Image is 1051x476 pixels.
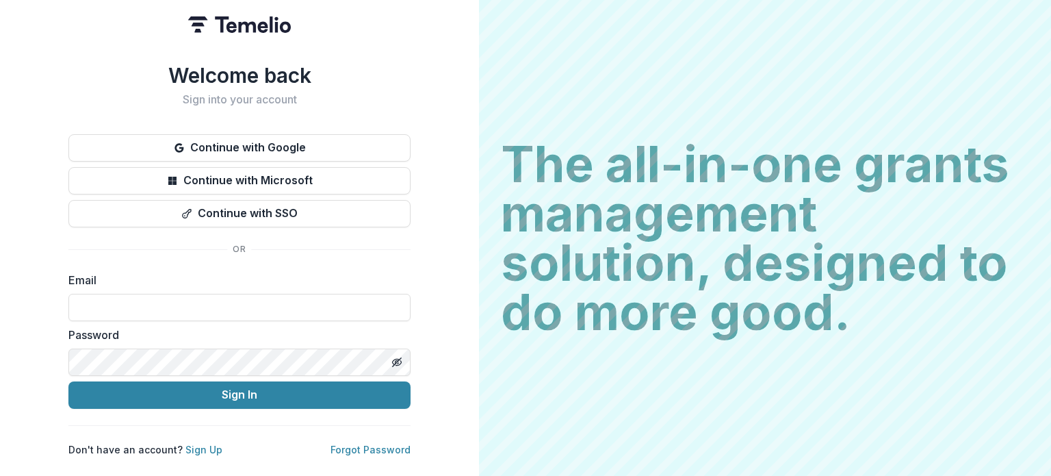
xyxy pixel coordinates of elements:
[68,93,411,106] h2: Sign into your account
[68,381,411,409] button: Sign In
[68,272,402,288] label: Email
[330,444,411,455] a: Forgot Password
[68,134,411,162] button: Continue with Google
[386,351,408,373] button: Toggle password visibility
[68,327,402,343] label: Password
[68,200,411,227] button: Continue with SSO
[68,442,222,457] p: Don't have an account?
[188,16,291,33] img: Temelio
[68,63,411,88] h1: Welcome back
[68,167,411,195] button: Continue with Microsoft
[185,444,222,455] a: Sign Up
